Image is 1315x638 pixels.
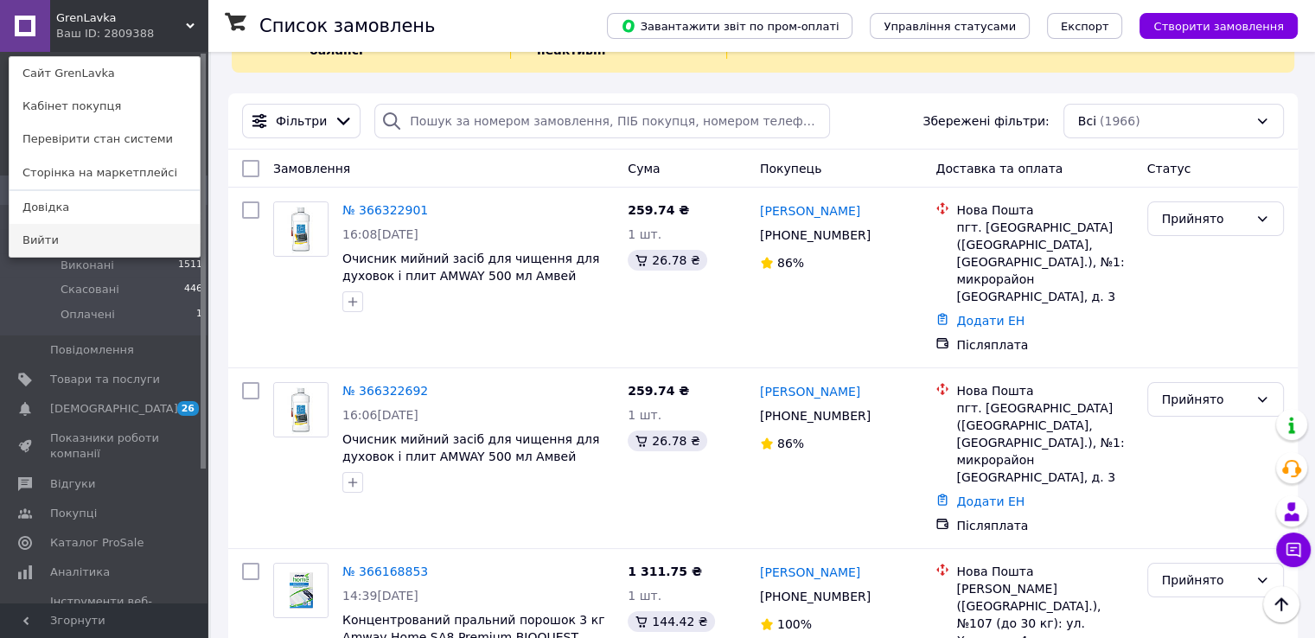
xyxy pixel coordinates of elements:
[342,227,418,241] span: 16:08[DATE]
[10,156,200,189] a: Сторінка на маркетплейсі
[1263,586,1299,622] button: Наверх
[956,517,1133,534] div: Післяплата
[935,162,1063,175] span: Доставка та оплата
[956,399,1133,486] div: пгт. [GEOGRAPHIC_DATA] ([GEOGRAPHIC_DATA], [GEOGRAPHIC_DATA].), №1: микрорайон [GEOGRAPHIC_DATA],...
[273,162,350,175] span: Замовлення
[777,617,812,631] span: 100%
[50,506,97,521] span: Покупці
[777,256,804,270] span: 86%
[10,90,200,123] a: Кабінет покупця
[342,252,599,283] a: Очисник мийний засіб для чищення для духовок і плит AMWAY 500 мл Амвей
[50,565,110,580] span: Аналітика
[628,611,714,632] div: 144.42 ₴
[50,372,160,387] span: Товари та послуги
[50,594,160,625] span: Інструменти веб-майстра та SEO
[956,494,1025,508] a: Додати ЕН
[777,437,804,450] span: 86%
[628,203,689,217] span: 259.74 ₴
[1047,13,1123,39] button: Експорт
[1147,162,1191,175] span: Статус
[1162,571,1248,590] div: Прийнято
[956,336,1133,354] div: Післяплата
[760,590,871,603] span: [PHONE_NUMBER]
[607,13,852,39] button: Завантажити звіт по пром-оплаті
[956,563,1133,580] div: Нова Пошта
[50,476,95,492] span: Відгуки
[273,563,329,618] a: Фото товару
[50,342,134,358] span: Повідомлення
[50,535,144,551] span: Каталог ProSale
[61,307,115,322] span: Оплачені
[273,201,329,257] a: Фото товару
[342,408,418,422] span: 16:06[DATE]
[1162,390,1248,409] div: Прийнято
[50,401,178,417] span: [DEMOGRAPHIC_DATA]
[56,10,186,26] span: GrenLavka
[196,307,202,322] span: 1
[342,589,418,603] span: 14:39[DATE]
[1139,13,1298,39] button: Створити замовлення
[1162,209,1248,228] div: Прийнято
[184,282,202,297] span: 446
[10,57,200,90] a: Сайт GrenLavka
[1100,114,1140,128] span: (1966)
[274,383,328,437] img: Фото товару
[342,565,428,578] a: № 366168853
[10,224,200,257] a: Вийти
[1122,18,1298,32] a: Створити замовлення
[760,228,871,242] span: [PHONE_NUMBER]
[1061,20,1109,33] span: Експорт
[274,202,328,256] img: Фото товару
[760,564,860,581] a: [PERSON_NAME]
[760,409,871,423] span: [PHONE_NUMBER]
[342,384,428,398] a: № 366322692
[259,16,435,36] h1: Список замовлень
[956,314,1025,328] a: Додати ЕН
[10,123,200,156] a: Перевірити стан системи
[274,564,328,617] img: Фото товару
[50,431,160,462] span: Показники роботи компанії
[628,227,661,241] span: 1 шт.
[621,18,839,34] span: Завантажити звіт по пром-оплаті
[628,431,706,451] div: 26.78 ₴
[61,258,114,273] span: Виконані
[628,162,660,175] span: Cума
[956,201,1133,219] div: Нова Пошта
[628,589,661,603] span: 1 шт.
[956,382,1133,399] div: Нова Пошта
[870,13,1030,39] button: Управління статусами
[1078,112,1096,130] span: Всі
[1276,533,1311,567] button: Чат з покупцем
[956,219,1133,305] div: пгт. [GEOGRAPHIC_DATA] ([GEOGRAPHIC_DATA], [GEOGRAPHIC_DATA].), №1: микрорайон [GEOGRAPHIC_DATA],...
[342,432,599,463] a: Очисник мийний засіб для чищення для духовок і плит AMWAY 500 мл Амвей
[56,26,129,41] div: Ваш ID: 2809388
[922,112,1049,130] span: Збережені фільтри:
[10,191,200,224] a: Довідка
[628,384,689,398] span: 259.74 ₴
[177,401,199,416] span: 26
[628,250,706,271] div: 26.78 ₴
[61,282,119,297] span: Скасовані
[884,20,1016,33] span: Управління статусами
[342,203,428,217] a: № 366322901
[760,383,860,400] a: [PERSON_NAME]
[178,258,202,273] span: 1511
[276,112,327,130] span: Фільтри
[760,202,860,220] a: [PERSON_NAME]
[374,104,830,138] input: Пошук за номером замовлення, ПІБ покупця, номером телефону, Email, номером накладної
[628,565,702,578] span: 1 311.75 ₴
[1153,20,1284,33] span: Створити замовлення
[628,408,661,422] span: 1 шт.
[760,162,821,175] span: Покупець
[273,382,329,437] a: Фото товару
